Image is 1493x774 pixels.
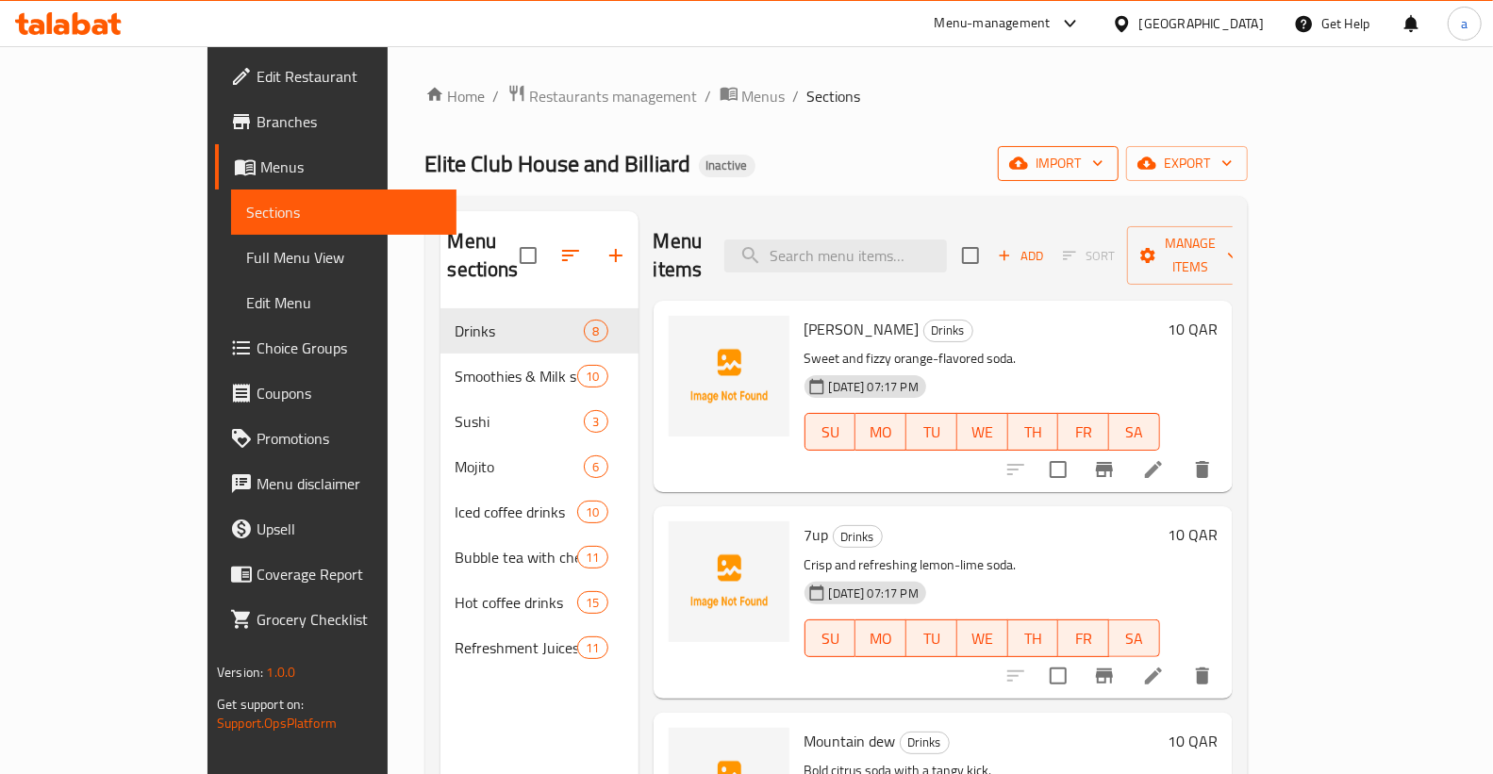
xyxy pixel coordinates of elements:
span: 3 [585,413,606,431]
span: WE [965,419,1001,446]
span: Branches [257,110,441,133]
a: Choice Groups [215,325,456,371]
a: Coverage Report [215,552,456,597]
div: Menu-management [935,12,1051,35]
span: Select all sections [508,236,548,275]
span: Menu disclaimer [257,472,441,495]
span: Drinks [456,320,585,342]
span: Iced coffee drinks [456,501,578,523]
span: Sections [246,201,441,223]
a: Support.OpsPlatform [217,711,337,735]
span: Select to update [1038,450,1078,489]
span: TH [1016,419,1052,446]
span: 6 [585,458,606,476]
nav: Menu sections [440,301,639,678]
span: Smoothies & Milk shakes [456,365,578,387]
div: items [577,546,607,568]
button: SA [1109,413,1160,451]
div: Drinks [900,732,950,754]
div: [GEOGRAPHIC_DATA] [1139,13,1264,34]
span: 8 [585,322,606,340]
a: Menu disclaimer [215,461,456,506]
span: FR [1066,625,1102,652]
div: Bubble tea with cheese foam11 [440,535,639,580]
a: Menus [215,144,456,189]
span: Select section [951,236,990,275]
span: Select section first [1051,241,1127,271]
button: SU [805,619,856,657]
h6: 10 QAR [1168,521,1218,548]
img: 7up [669,521,789,642]
span: Drinks [924,320,972,341]
div: items [577,501,607,523]
button: TH [1008,619,1059,657]
span: TU [914,419,950,446]
span: MO [863,419,899,446]
span: Edit Menu [246,291,441,314]
span: SU [813,419,849,446]
span: [PERSON_NAME] [805,315,920,343]
li: / [793,85,800,107]
span: Bubble tea with cheese foam [456,546,578,568]
button: import [998,146,1119,181]
span: Drinks [834,526,882,548]
span: 15 [578,594,606,612]
span: SA [1117,419,1153,446]
div: Drinks [833,525,883,548]
div: Drinks [923,320,973,342]
nav: breadcrumb [425,84,1248,108]
button: TU [906,619,957,657]
span: 7up [805,520,829,549]
span: Choice Groups [257,337,441,359]
button: Manage items [1127,226,1253,285]
span: 10 [578,503,606,521]
button: FR [1058,619,1109,657]
span: Hot coffee drinks [456,591,578,614]
button: FR [1058,413,1109,451]
span: Manage items [1142,232,1238,279]
span: Mojito [456,455,585,478]
span: Elite Club House and Billiard [425,142,691,185]
a: Branches [215,99,456,144]
span: 11 [578,639,606,657]
a: Sections [231,189,456,235]
h2: Menu sections [448,227,520,284]
a: Menus [720,84,786,108]
div: items [584,455,607,478]
span: import [1013,152,1103,175]
button: WE [957,413,1008,451]
span: Restaurants management [530,85,698,107]
button: TU [906,413,957,451]
button: SA [1109,619,1160,657]
span: Coverage Report [257,563,441,585]
h6: 10 QAR [1168,728,1218,754]
div: items [577,591,607,614]
div: Inactive [699,155,755,177]
span: Select to update [1038,656,1078,696]
span: Coupons [257,382,441,404]
span: TU [914,625,950,652]
span: SU [813,625,849,652]
span: Inactive [699,157,755,173]
p: Sweet and fizzy orange-flavored soda. [805,347,1160,371]
button: WE [957,619,1008,657]
a: Full Menu View [231,235,456,280]
a: Upsell [215,506,456,552]
p: Crisp and refreshing lemon-lime soda. [805,553,1160,577]
img: Mirinda [669,316,789,436]
span: Promotions [257,427,441,450]
div: Smoothies & Milk shakes10 [440,354,639,399]
span: FR [1066,419,1102,446]
span: Sort sections [548,233,593,278]
button: Add [990,241,1051,271]
div: Hot coffee drinks15 [440,580,639,625]
input: search [724,239,947,272]
button: SU [805,413,856,451]
span: [DATE] 07:17 PM [821,585,926,602]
